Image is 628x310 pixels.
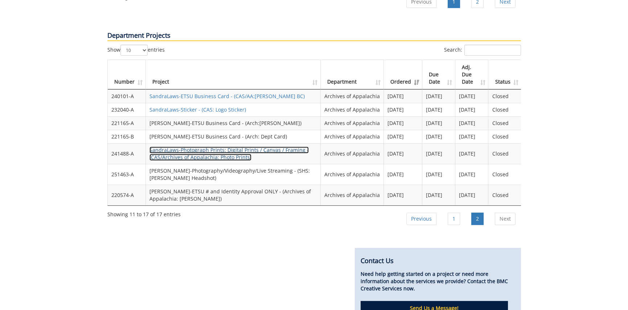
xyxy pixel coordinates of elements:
td: Archives of Appalachia [321,89,384,103]
td: [DATE] [422,143,455,164]
th: Department: activate to sort column ascending [321,60,384,89]
td: [PERSON_NAME]-Photography/Videography/Live Streaming - (SHS: [PERSON_NAME] Headshot) [146,164,321,185]
td: Archives of Appalachia [321,130,384,143]
td: [DATE] [422,103,455,116]
td: [DATE] [455,143,488,164]
a: Previous [406,213,436,225]
td: 240101-A [108,89,146,103]
td: 220574-A [108,185,146,205]
td: Archives of Appalachia [321,116,384,130]
th: Due Date: activate to sort column ascending [422,60,455,89]
td: Closed [488,89,521,103]
td: [PERSON_NAME]-ETSU Business Card - (Arch: Dept Card) [146,130,321,143]
td: Closed [488,143,521,164]
input: Search: [464,45,521,56]
td: [DATE] [422,116,455,130]
td: Archives of Appalachia [321,185,384,205]
td: [DATE] [422,130,455,143]
td: Closed [488,164,521,185]
td: [DATE] [384,103,422,116]
td: [DATE] [422,185,455,205]
th: Number: activate to sort column ascending [108,60,146,89]
th: Status: activate to sort column ascending [488,60,521,89]
div: Showing 11 to 17 of 17 entries [107,208,181,218]
p: Need help getting started on a project or need more information about the services we provide? Co... [361,270,515,292]
td: [DATE] [422,89,455,103]
a: Next [495,213,516,225]
td: Archives of Appalachia [321,164,384,185]
td: Closed [488,130,521,143]
td: [DATE] [455,185,488,205]
td: Archives of Appalachia [321,103,384,116]
td: [DATE] [455,130,488,143]
td: [DATE] [455,103,488,116]
td: 221165-A [108,116,146,130]
td: 241488-A [108,143,146,164]
td: [DATE] [384,130,422,143]
td: [DATE] [384,143,422,164]
label: Search: [444,45,521,56]
select: Showentries [120,45,148,56]
td: Closed [488,103,521,116]
a: SandraLaws-Photograph Prints: Digital Prints / Canvas / Framing - (CAS/Archives of Appalachia: Ph... [149,146,309,161]
td: Closed [488,116,521,130]
td: [DATE] [384,164,422,185]
th: Ordered: activate to sort column ascending [384,60,422,89]
td: 232040-A [108,103,146,116]
th: Project: activate to sort column ascending [146,60,321,89]
td: [DATE] [455,116,488,130]
td: [PERSON_NAME]-ETSU Business Card - (Arch:[PERSON_NAME]) [146,116,321,130]
td: [PERSON_NAME]-ETSU # and Identity Approval ONLY - (Archives of Appalachia: [PERSON_NAME]) [146,185,321,205]
td: [DATE] [384,185,422,205]
td: 221165-B [108,130,146,143]
td: [DATE] [384,89,422,103]
h4: Contact Us [361,257,515,265]
label: Show entries [107,45,165,56]
td: 251463-A [108,164,146,185]
td: Archives of Appalachia [321,143,384,164]
td: [DATE] [384,116,422,130]
a: SandraLaws-Sticker - (CAS: Logo Sticker) [149,106,246,113]
td: [DATE] [422,164,455,185]
a: 2 [471,213,484,225]
td: [DATE] [455,164,488,185]
p: Department Projects [107,31,521,41]
th: Adj. Due Date: activate to sort column ascending [455,60,488,89]
td: Closed [488,185,521,205]
a: 1 [448,213,460,225]
td: [DATE] [455,89,488,103]
a: SandraLaws-ETSU Business Card - (CAS/AA:[PERSON_NAME] BC) [149,93,305,100]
